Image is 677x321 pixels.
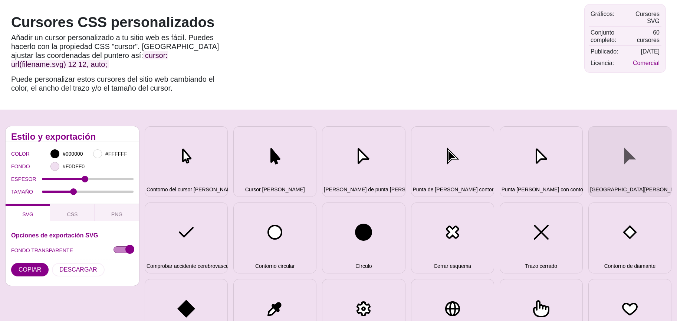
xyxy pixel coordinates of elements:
button: DESCARGAR [52,263,104,276]
button: Punta [PERSON_NAME] con contorno redondeado [500,126,583,197]
button: Contorno de diamante [588,202,671,273]
button: Trazo cerrado [500,202,583,273]
font: Gráficos: [591,11,614,17]
font: Cursores CSS personalizados [11,14,214,30]
button: PNG [95,204,139,221]
font: COPIAR [19,266,41,273]
font: PNG [111,211,122,217]
button: [PERSON_NAME] de punta [PERSON_NAME] [322,126,405,197]
button: Cursor [PERSON_NAME] [233,126,316,197]
button: Contorno del cursor [PERSON_NAME] [145,126,228,197]
font: FONDO TRANSPARENTE [11,247,73,253]
font: DESCARGAR [59,266,97,273]
font: CSS [67,211,78,217]
font: Licencia: [591,60,614,66]
button: COPIAR [11,263,49,276]
a: Comercial [633,60,660,66]
font: Conjunto completo: [591,29,616,43]
font: Cursores SVG [635,11,660,24]
button: Contorno circular [233,202,316,273]
button: CSS [50,204,95,221]
font: Publicado: [591,48,618,55]
font: Añadir un cursor personalizado a tu sitio web es fácil. Puedes hacerlo con la propiedad CSS "curs... [11,33,219,59]
button: Comprobar accidente cerebrovascular [145,202,228,273]
font: TAMAÑO [11,189,33,195]
font: COLOR [11,151,30,157]
font: Estilo y exportación [11,132,96,142]
font: Opciones de exportación SVG [11,232,98,239]
font: ESPESOR [11,176,36,182]
font: Puede personalizar estos cursores del sitio web cambiando el color, el ancho del trazo y/o el tam... [11,75,214,92]
button: Punta de [PERSON_NAME] contorno [411,126,494,197]
button: Cerrar esquema [411,202,494,273]
button: [GEOGRAPHIC_DATA][PERSON_NAME] [588,126,671,197]
font: 60 cursores [637,29,660,43]
button: Círculo [322,202,405,273]
font: [DATE] [641,48,660,55]
font: cursor: url(filename.svg) 12 12, auto; [11,51,168,68]
font: FONDO [11,163,30,169]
